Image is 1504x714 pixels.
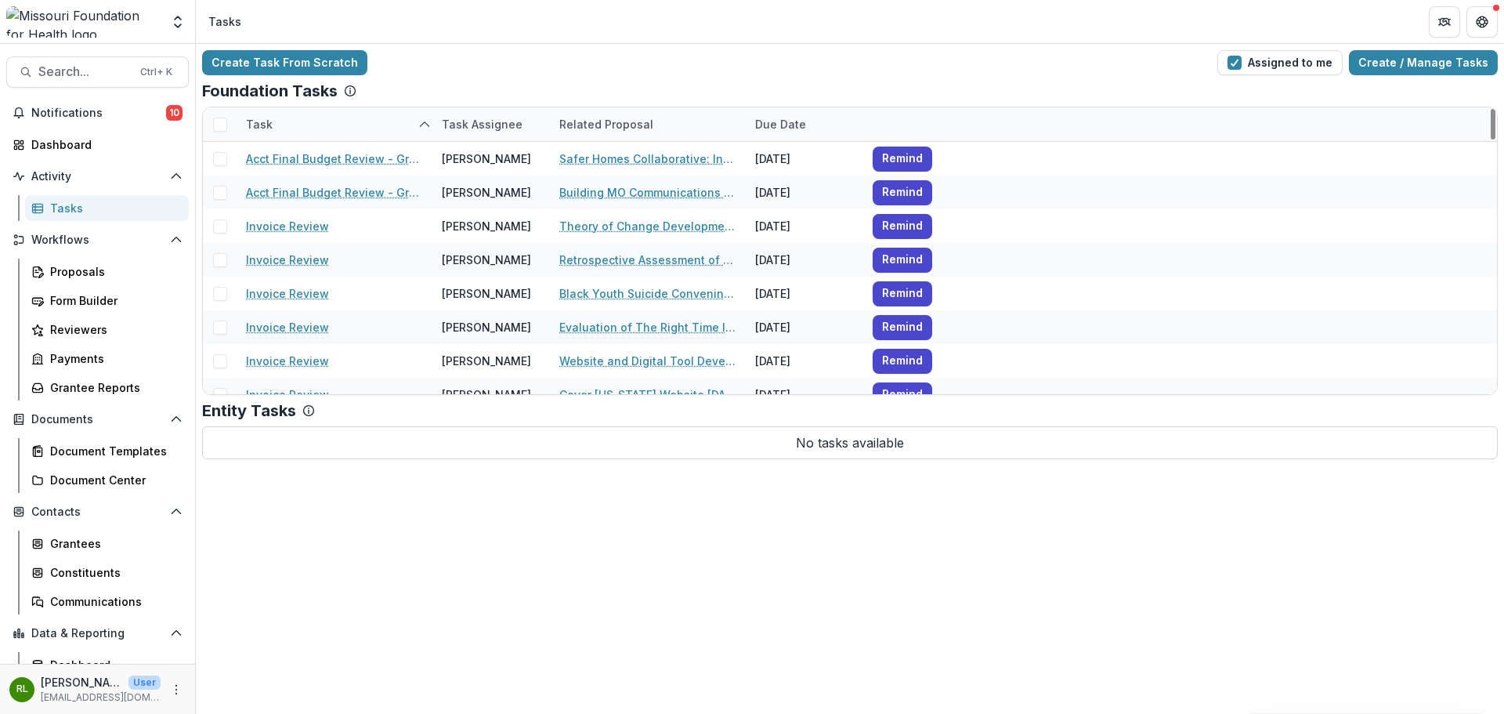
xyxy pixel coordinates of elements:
div: Grantee Reports [50,379,176,396]
span: Activity [31,170,164,183]
div: [DATE] [746,310,863,344]
div: Communications [50,593,176,610]
button: More [167,680,186,699]
a: Grantee Reports [25,375,189,400]
a: Acct Final Budget Review - Grants [246,184,423,201]
a: Invoice Review [246,319,329,335]
button: Open Documents [6,407,189,432]
div: [DATE] [746,378,863,411]
button: Remind [873,214,932,239]
div: [DATE] [746,243,863,277]
div: [PERSON_NAME] [442,353,531,369]
button: Open Activity [6,164,189,189]
div: Due Date [746,116,815,132]
button: Remind [873,180,932,205]
a: Invoice Review [246,386,329,403]
a: Retrospective Assessment of the [MEDICAL_DATA] Reduction Initiative [559,252,736,268]
button: Open entity switcher [167,6,189,38]
button: Remind [873,315,932,340]
a: Invoice Review [246,252,329,268]
span: Data & Reporting [31,627,164,640]
button: Remind [873,281,932,306]
button: Remind [873,382,932,408]
div: Reviewers [50,321,176,338]
a: Dashboard [6,132,189,158]
a: Document Templates [25,438,189,464]
div: [DATE] [746,209,863,243]
div: Dashboard [31,136,176,153]
button: Assigned to me [1217,50,1343,75]
p: [PERSON_NAME] [41,674,122,690]
span: Workflows [31,234,164,247]
div: Related Proposal [550,107,746,141]
div: Document Center [50,472,176,488]
span: Search... [38,64,131,79]
span: Notifications [31,107,166,120]
span: 10 [166,105,183,121]
div: [PERSON_NAME] [442,252,531,268]
div: Ctrl + K [137,63,175,81]
p: Foundation Tasks [202,82,338,100]
div: Proposals [50,263,176,280]
button: Remind [873,248,932,273]
a: Safer Homes Collaborative: Infrastructure & Sustainability Funding [559,150,736,167]
div: Document Templates [50,443,176,459]
a: Proposals [25,259,189,285]
button: Remind [873,349,932,374]
a: Create / Manage Tasks [1349,50,1498,75]
div: Related Proposal [550,116,663,132]
a: Form Builder [25,288,189,314]
span: Documents [31,413,164,426]
div: [DATE] [746,176,863,209]
a: Document Center [25,467,189,493]
p: No tasks available [202,426,1498,459]
div: Task Assignee [432,116,532,132]
button: Open Contacts [6,499,189,524]
div: [PERSON_NAME] [442,184,531,201]
button: Open Workflows [6,227,189,252]
a: Communications [25,589,189,614]
a: Invoice Review [246,285,329,302]
div: Rebekah Lerch [16,684,28,694]
a: Constituents [25,560,189,585]
a: Building MO Communications Infrastructure [559,184,736,201]
img: Missouri Foundation for Health logo [6,6,161,38]
div: Task [237,107,432,141]
a: Payments [25,346,189,371]
div: Task [237,116,282,132]
a: Create Task From Scratch [202,50,367,75]
a: Theory of Change Development & Fostering Grantee Learning [559,218,736,234]
div: [DATE] [746,142,863,176]
div: Tasks [208,13,241,30]
a: Invoice Review [246,353,329,369]
div: [PERSON_NAME] [442,285,531,302]
div: Tasks [50,200,176,216]
p: User [128,676,161,690]
a: Website and Digital Tool Development for [US_STATE] Health Advocates [559,353,736,369]
button: Partners [1429,6,1460,38]
a: Grantees [25,531,189,556]
div: Payments [50,350,176,367]
p: Entity Tasks [202,401,296,420]
button: Remind [873,147,932,172]
div: [PERSON_NAME] [442,150,531,167]
div: Task Assignee [432,107,550,141]
a: Reviewers [25,317,189,343]
button: Notifications10 [6,100,189,125]
a: Invoice Review [246,218,329,234]
button: Get Help [1466,6,1498,38]
p: [EMAIL_ADDRESS][DOMAIN_NAME] [41,690,161,705]
a: Evaluation of The Right Time Initiative [559,319,736,335]
div: Form Builder [50,292,176,309]
nav: breadcrumb [202,10,248,33]
div: Due Date [746,107,863,141]
div: [PERSON_NAME] [442,386,531,403]
a: Black Youth Suicide Convening Design and Facilitation [559,285,736,302]
div: [DATE] [746,277,863,310]
a: Tasks [25,195,189,221]
div: Grantees [50,535,176,552]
